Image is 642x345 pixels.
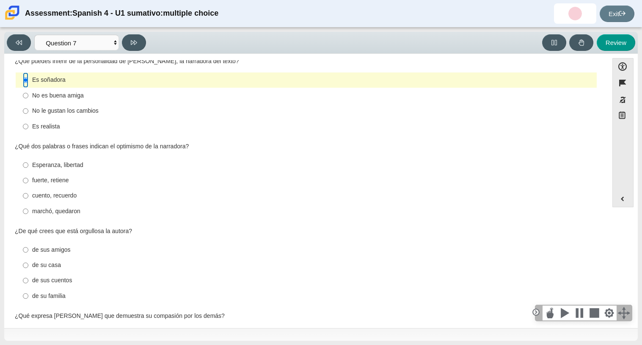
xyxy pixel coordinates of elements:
[15,312,598,320] div: ¿Qué expresa [PERSON_NAME] que demuestra su compasión por los demás?
[536,306,543,320] div: Click to collapse the toolbar.
[32,292,593,300] div: de su familia
[15,227,598,236] div: ¿De qué crees que está orgullosa la autora?
[617,306,631,320] div: Click and hold and drag to move the toolbar.
[32,192,593,200] div: cuento, recuerdo
[32,276,593,285] div: de sus cuentos
[15,142,598,151] div: ¿Qué dos palabras o frases indican el optimismo de la narradora?
[612,92,634,108] button: Toggle response masking
[25,8,72,19] thspan: Assessment:
[3,16,21,23] a: Carmen School of Science & Technology
[8,58,604,325] div: Assessment items
[613,191,633,207] button: Expand menu. Displays the button labels.
[15,57,598,66] div: ¿Qué puedes inferir de la personalidad de [PERSON_NAME], la narradora del texto?
[612,108,634,125] button: Notepad
[32,261,593,270] div: de su casa
[602,306,617,320] div: Change Settings
[3,4,21,22] img: Carmen School of Science & Technology
[568,7,582,20] img: litzy.rubiomorales.jNJA9C
[587,306,602,320] div: Stops speech playback
[32,122,593,131] div: Es realista
[612,58,634,75] button: Open Accessibility Menu
[600,6,634,22] a: Exit
[32,207,593,216] div: marchó, quedaron
[163,8,218,19] thspan: multiple choice
[557,306,572,320] div: Speak the current selection
[32,92,593,100] div: No es buena amiga
[32,107,593,115] div: No le gustan los cambios
[531,307,541,317] div: Click to collapse the toolbar.
[597,34,635,51] button: Review
[32,246,593,254] div: de sus amigos
[572,306,587,320] div: Pause Speech
[32,161,593,170] div: Esperanza, libertad
[32,76,593,84] div: Es soñadora
[32,176,593,185] div: fuerte, retiene
[609,10,619,17] thspan: Exit
[612,75,634,91] button: Flag item
[543,306,557,320] div: Select this button, then click anywhere in the text to start reading aloud
[72,8,163,19] thspan: Spanish 4 - U1 sumativo:
[569,34,593,51] button: Raise Your Hand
